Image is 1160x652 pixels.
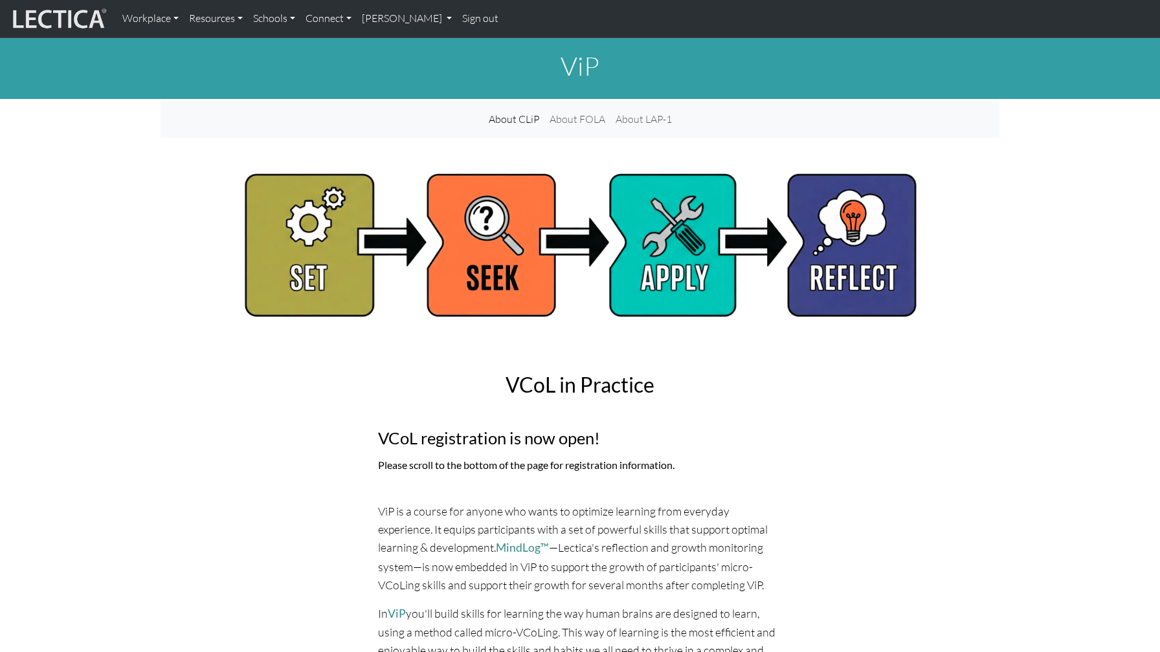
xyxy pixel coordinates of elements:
[378,502,782,594] p: ViP is a course for anyone who wants to optimize learning from everyday experience. It equips par...
[610,106,677,133] a: About LAP-1
[496,541,549,554] a: MindLog™
[10,6,107,31] img: lecticalive
[357,5,457,32] a: [PERSON_NAME]
[161,50,999,81] h1: ViP
[457,5,504,32] a: Sign out
[544,106,610,133] a: About FOLA
[388,607,406,620] a: ViP
[484,106,544,133] a: About CLiP
[378,373,782,397] h2: VCoL in Practice
[378,459,782,471] h6: Please scroll to the bottom of the page for registration information.
[184,5,248,32] a: Resources
[378,428,782,448] h3: VCoL registration is now open!
[300,5,357,32] a: Connect
[238,169,922,321] img: Ad image
[117,5,184,32] a: Workplace
[248,5,300,32] a: Schools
